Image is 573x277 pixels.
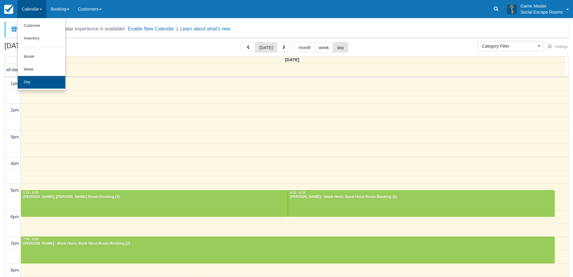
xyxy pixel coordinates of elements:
span: 6pm [11,214,19,219]
a: 5:15 - 6:15[PERSON_NAME], [PERSON_NAME] Room Booking (2) [21,190,288,217]
span: 3pm [11,134,19,139]
span: Settings [555,45,568,49]
div: A new Booking Calendar experience is available! [20,25,125,33]
span: 5pm [11,188,19,193]
div: [PERSON_NAME] - Bank Heist, Bank Heist Room Booking (2) [290,195,553,200]
div: [PERSON_NAME] - Bank Heist, Bank Heist Room Booking (2) [23,241,553,246]
button: month [294,42,315,52]
span: 1pm [11,81,19,86]
span: 5:15 - 6:15 [290,191,305,194]
button: [DATE] [255,42,277,52]
button: Settings [544,42,571,51]
button: Enable New Calendar [128,26,174,32]
a: Learn about what's new [180,26,230,31]
span: | [177,26,178,31]
a: 7:00 - 8:00[PERSON_NAME] - Bank Heist, Bank Heist Room Booking (2) [21,237,555,263]
span: 8pm [11,268,19,272]
button: Category Filter [478,41,544,51]
a: 5:15 - 6:15[PERSON_NAME] - Bank Heist, Bank Heist Room Booking (2) [288,190,555,217]
a: Inventory [18,32,65,45]
button: day [333,42,348,52]
p: Game Master [520,3,563,9]
span: Category Filter [482,43,536,49]
button: week [315,42,333,52]
a: Customer [18,20,65,32]
h2: [DATE] [5,42,81,53]
img: A3 [507,4,517,14]
span: 5:15 - 6:15 [23,191,39,194]
span: all-day [6,67,19,72]
a: Month [18,51,65,63]
span: 7pm [11,241,19,246]
a: Day [18,76,65,89]
div: [PERSON_NAME], [PERSON_NAME] Room Booking (2) [23,195,286,200]
img: checkfront-main-nav-mini-logo.png [4,5,13,14]
ul: Calendar [17,18,66,90]
p: Social Escape Rooms [520,9,563,15]
span: 2pm [11,108,19,112]
a: Week [18,63,65,76]
span: 7:00 - 8:00 [23,238,39,241]
span: [DATE] [285,57,300,62]
span: 4pm [11,161,19,166]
